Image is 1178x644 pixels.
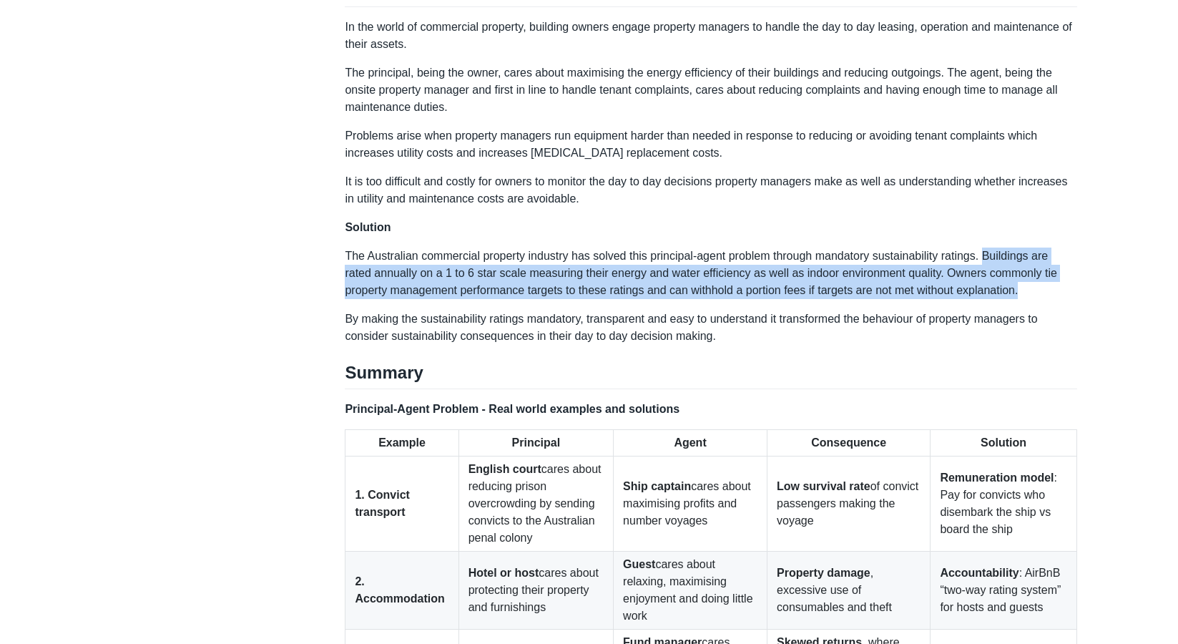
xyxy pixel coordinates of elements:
strong: 1. Convict transport [355,489,409,518]
p: The Australian commercial property industry has solved this principal-agent problem through manda... [345,248,1076,299]
strong: Remuneration model [940,472,1054,484]
td: cares about maximising profits and number voyages [614,456,767,551]
strong: Accountability [940,567,1019,579]
p: The principal, being the owner, cares about maximising the energy efficiency of their buildings a... [345,64,1076,116]
th: Agent [614,429,767,456]
th: Solution [931,429,1076,456]
td: : Pay for convicts who disembark the ship vs board the ship [931,456,1076,551]
strong: English court [468,463,541,475]
strong: Principal-Agent Problem - Real world examples and solutions [345,403,679,415]
th: Principal [458,429,613,456]
p: In the world of commercial property, building owners engage property managers to handle the day t... [345,19,1076,53]
strong: Property damage [777,567,870,579]
td: , excessive use of consumables and theft [767,551,931,629]
strong: 2. Accommodation [355,575,444,605]
strong: Low survival rate [777,480,870,492]
strong: Guest [623,558,655,570]
th: Example [345,429,458,456]
td: of convict passengers making the voyage [767,456,931,551]
strong: Hotel or host [468,567,539,579]
td: cares about relaxing, maximising enjoyment and doing little work [614,551,767,629]
td: cares about reducing prison overcrowding by sending convicts to the Australian penal colony [458,456,613,551]
p: By making the sustainability ratings mandatory, transparent and easy to understand it transformed... [345,311,1076,345]
p: It is too difficult and costly for owners to monitor the day to day decisions property managers m... [345,173,1076,208]
strong: Solution [345,221,391,233]
th: Consequence [767,429,931,456]
td: : AirBnB “two-way rating system” for hosts and guests [931,551,1076,629]
strong: Ship captain [623,480,691,492]
td: cares about protecting their property and furnishings [458,551,613,629]
p: Problems arise when property managers run equipment harder than needed in response to reducing or... [345,127,1076,162]
h2: Summary [345,362,1076,389]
